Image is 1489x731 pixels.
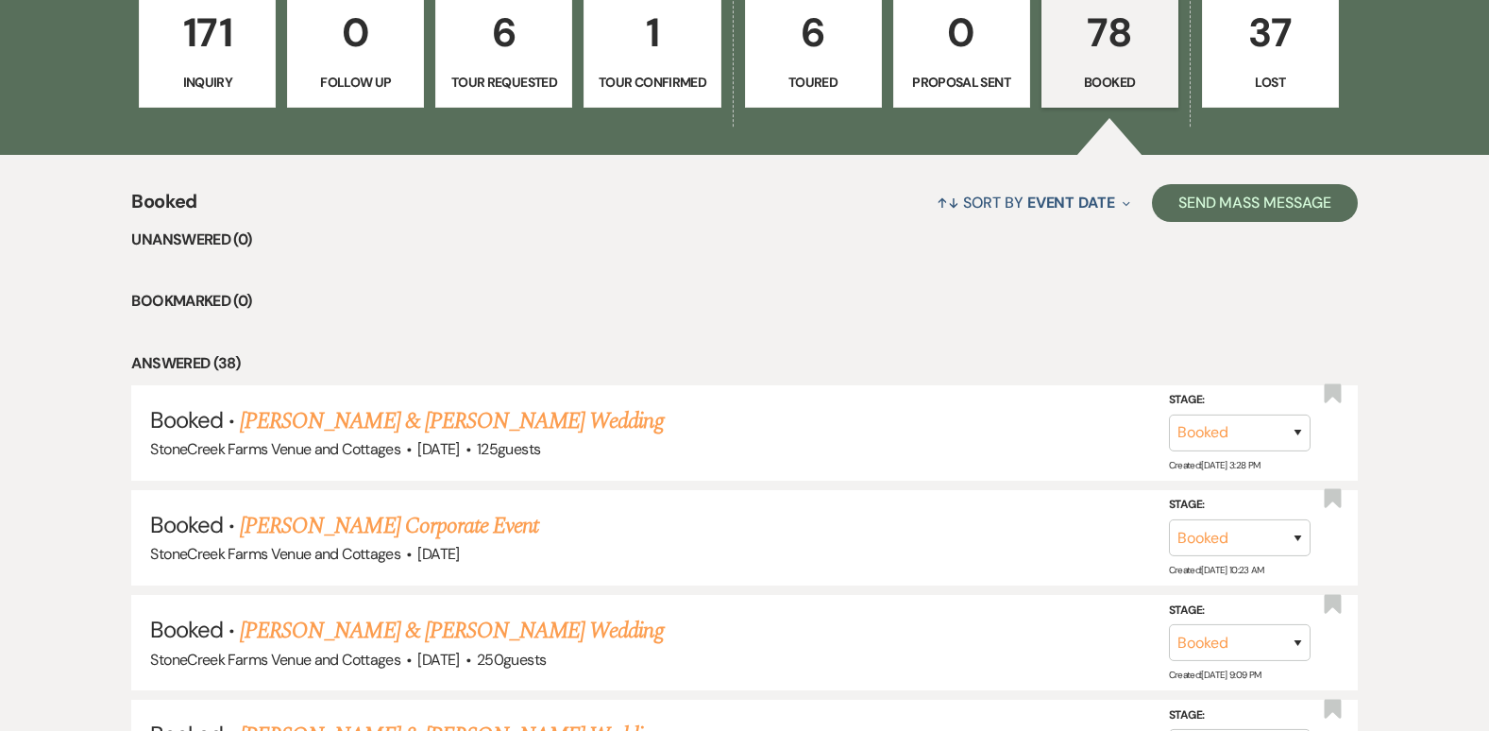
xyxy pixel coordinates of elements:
p: 0 [299,1,412,64]
span: StoneCreek Farms Venue and Cottages [150,544,400,564]
p: Tour Confirmed [596,72,708,93]
label: Stage: [1169,601,1311,621]
a: [PERSON_NAME] Corporate Event [240,509,538,543]
span: ↑↓ [937,193,959,212]
p: 6 [448,1,560,64]
p: Follow Up [299,72,412,93]
span: Created: [DATE] 9:09 PM [1169,669,1261,681]
span: [DATE] [417,650,459,670]
span: [DATE] [417,544,459,564]
span: StoneCreek Farms Venue and Cottages [150,439,400,459]
span: Booked [131,187,196,228]
p: Tour Requested [448,72,560,93]
span: Booked [150,405,222,434]
li: Unanswered (0) [131,228,1357,252]
p: 0 [905,1,1018,64]
button: Sort By Event Date [929,178,1137,228]
li: Answered (38) [131,351,1357,376]
p: Toured [757,72,870,93]
span: Booked [150,615,222,644]
p: Booked [1054,72,1166,93]
span: 125 guests [477,439,540,459]
button: Send Mass Message [1152,184,1358,222]
p: 37 [1214,1,1327,64]
span: Created: [DATE] 10:23 AM [1169,564,1264,576]
span: Event Date [1027,193,1115,212]
p: 171 [151,1,263,64]
p: Proposal Sent [905,72,1018,93]
span: 250 guests [477,650,546,670]
li: Bookmarked (0) [131,289,1357,314]
a: [PERSON_NAME] & [PERSON_NAME] Wedding [240,614,663,648]
p: Inquiry [151,72,263,93]
span: StoneCreek Farms Venue and Cottages [150,650,400,670]
span: [DATE] [417,439,459,459]
a: [PERSON_NAME] & [PERSON_NAME] Wedding [240,404,663,438]
p: Lost [1214,72,1327,93]
label: Stage: [1169,705,1311,726]
label: Stage: [1169,495,1311,516]
p: 1 [596,1,708,64]
span: Created: [DATE] 3:28 PM [1169,459,1261,471]
span: Booked [150,510,222,539]
p: 6 [757,1,870,64]
p: 78 [1054,1,1166,64]
label: Stage: [1169,390,1311,411]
